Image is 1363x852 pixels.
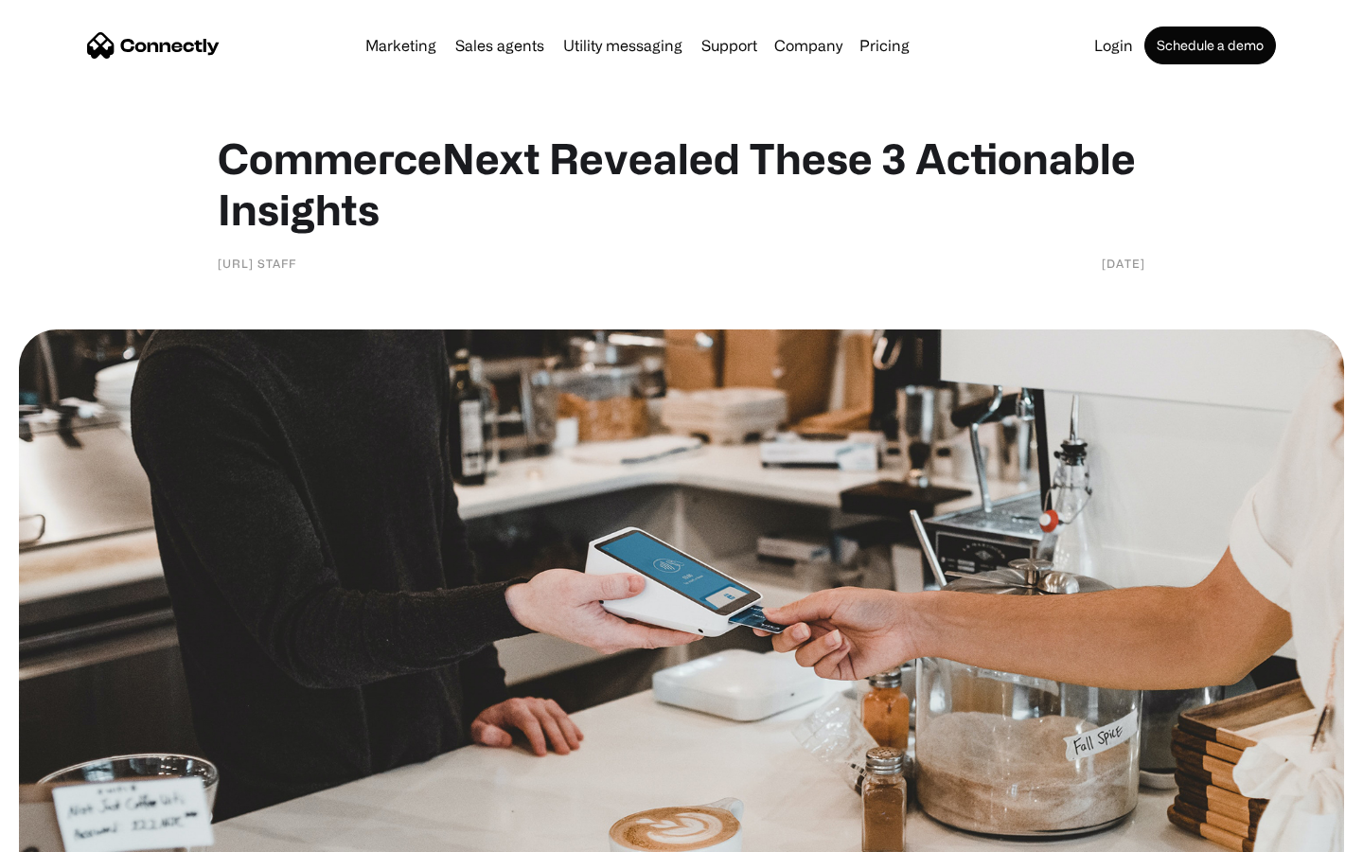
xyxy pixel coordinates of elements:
[774,32,842,59] div: Company
[358,38,444,53] a: Marketing
[38,819,114,845] ul: Language list
[448,38,552,53] a: Sales agents
[1144,27,1276,64] a: Schedule a demo
[218,133,1145,235] h1: CommerceNext Revealed These 3 Actionable Insights
[1102,254,1145,273] div: [DATE]
[19,819,114,845] aside: Language selected: English
[556,38,690,53] a: Utility messaging
[694,38,765,53] a: Support
[1087,38,1141,53] a: Login
[218,254,296,273] div: [URL] Staff
[852,38,917,53] a: Pricing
